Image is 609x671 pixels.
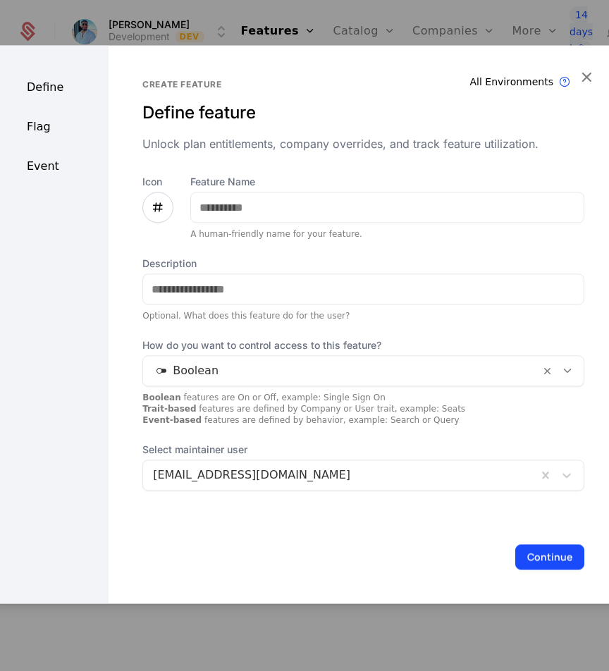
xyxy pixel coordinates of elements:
div: All Environments [470,75,554,89]
label: Description [142,257,584,271]
label: Feature Name [190,175,584,189]
span: Select maintainer user [142,443,584,457]
div: features are On or Off, example: Single Sign On features are defined by Company or User trait, ex... [142,392,584,426]
strong: Event-based [142,415,202,425]
div: A human-friendly name for your feature. [190,228,584,240]
div: Unlock plan entitlements, company overrides, and track feature utilization. [142,135,584,152]
strong: Trait-based [142,404,196,414]
label: Icon [142,175,173,189]
div: Optional. What does this feature do for the user? [142,310,584,321]
button: Continue [515,544,584,570]
strong: Boolean [142,393,181,402]
div: Define feature [142,101,584,124]
span: How do you want to control access to this feature? [142,338,584,352]
div: Create feature [142,79,584,90]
